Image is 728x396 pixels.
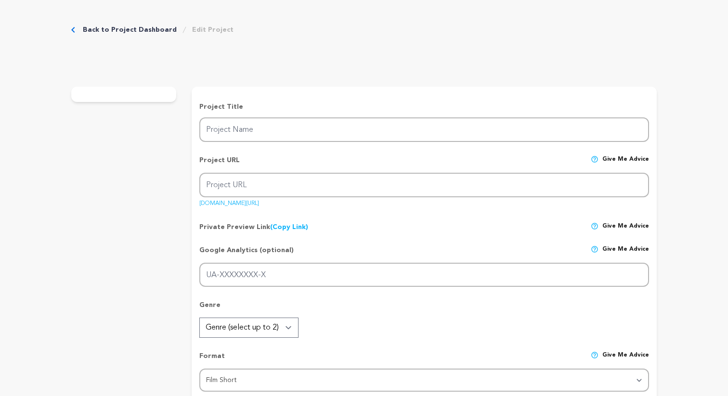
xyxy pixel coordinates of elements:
[199,300,649,318] p: Genre
[71,25,234,35] div: Breadcrumb
[270,224,308,230] a: (Copy Link)
[199,351,225,369] p: Format
[591,351,598,359] img: help-circle.svg
[602,222,649,232] span: Give me advice
[602,155,649,173] span: Give me advice
[199,102,649,112] p: Project Title
[591,245,598,253] img: help-circle.svg
[591,222,598,230] img: help-circle.svg
[602,245,649,263] span: Give me advice
[199,155,240,173] p: Project URL
[199,173,649,197] input: Project URL
[199,197,259,206] a: [DOMAIN_NAME][URL]
[602,351,649,369] span: Give me advice
[199,222,308,232] p: Private Preview Link
[199,245,294,263] p: Google Analytics (optional)
[199,117,649,142] input: Project Name
[199,263,649,287] input: UA-XXXXXXXX-X
[83,25,177,35] a: Back to Project Dashboard
[591,155,598,163] img: help-circle.svg
[192,25,234,35] a: Edit Project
